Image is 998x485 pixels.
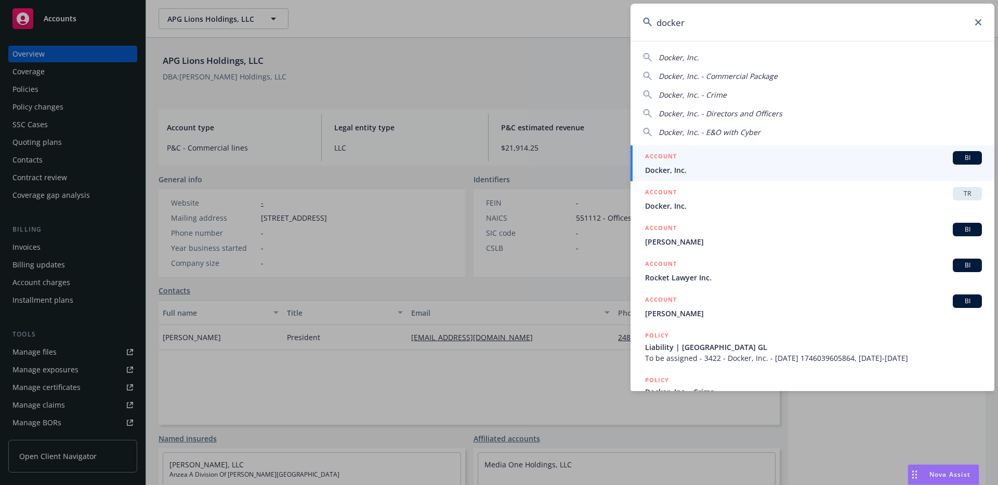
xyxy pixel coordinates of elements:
[645,386,982,397] span: Docker, Inc. - Crime
[908,465,921,484] div: Drag to move
[659,90,727,100] span: Docker, Inc. - Crime
[957,153,978,163] span: BI
[957,297,978,306] span: BI
[631,181,994,217] a: ACCOUNTTRDocker, Inc.
[659,52,699,62] span: Docker, Inc.
[645,308,982,319] span: [PERSON_NAME]
[645,294,677,307] h5: ACCOUNT
[645,342,982,353] span: Liability | [GEOGRAPHIC_DATA] GL
[929,470,970,479] span: Nova Assist
[659,127,760,137] span: Docker, Inc. - E&O with Cyber
[645,165,982,176] span: Docker, Inc.
[957,261,978,270] span: BI
[631,145,994,181] a: ACCOUNTBIDocker, Inc.
[645,236,982,247] span: [PERSON_NAME]
[645,272,982,283] span: Rocket Lawyer Inc.
[631,325,994,369] a: POLICYLiability | [GEOGRAPHIC_DATA] GLTo be assigned - 3422 - Docker, Inc. - [DATE] 1746039605864...
[645,259,677,271] h5: ACCOUNT
[631,4,994,41] input: Search...
[908,464,979,485] button: Nova Assist
[631,289,994,325] a: ACCOUNTBI[PERSON_NAME]
[631,369,994,414] a: POLICYDocker, Inc. - Crime
[631,217,994,253] a: ACCOUNTBI[PERSON_NAME]
[659,71,778,81] span: Docker, Inc. - Commercial Package
[957,189,978,198] span: TR
[957,225,978,234] span: BI
[645,151,677,164] h5: ACCOUNT
[631,253,994,289] a: ACCOUNTBIRocket Lawyer Inc.
[645,353,982,363] span: To be assigned - 3422 - Docker, Inc. - [DATE] 1746039605864, [DATE]-[DATE]
[659,109,782,118] span: Docker, Inc. - Directors and Officers
[645,330,669,341] h5: POLICY
[645,200,982,211] span: Docker, Inc.
[645,375,669,385] h5: POLICY
[645,223,677,235] h5: ACCOUNT
[645,187,677,199] h5: ACCOUNT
